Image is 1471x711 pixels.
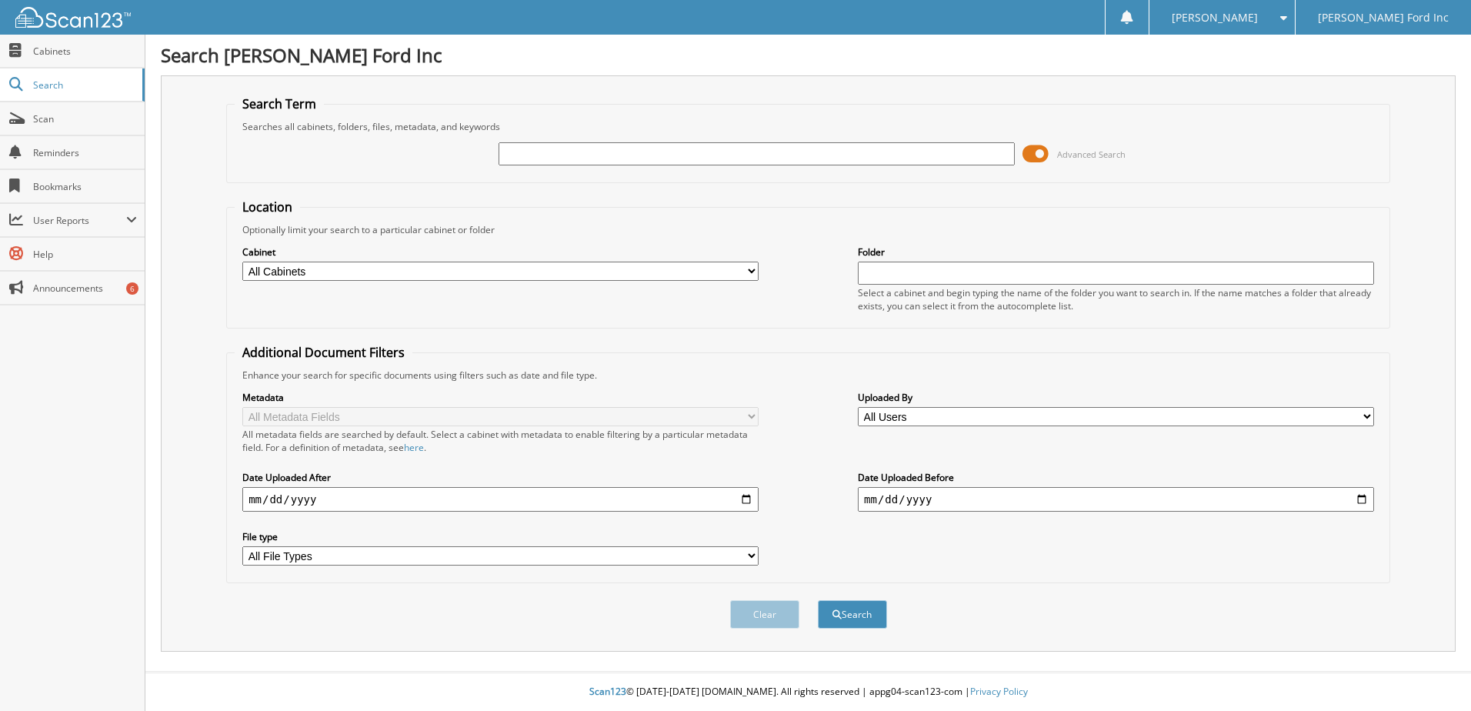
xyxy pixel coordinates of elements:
[242,428,759,454] div: All metadata fields are searched by default. Select a cabinet with metadata to enable filtering b...
[242,471,759,484] label: Date Uploaded After
[235,199,300,215] legend: Location
[242,391,759,404] label: Metadata
[15,7,131,28] img: scan123-logo-white.svg
[33,180,137,193] span: Bookmarks
[858,245,1374,259] label: Folder
[145,673,1471,711] div: © [DATE]-[DATE] [DOMAIN_NAME]. All rights reserved | appg04-scan123-com |
[33,78,135,92] span: Search
[235,369,1382,382] div: Enhance your search for specific documents using filters such as date and file type.
[235,344,412,361] legend: Additional Document Filters
[235,223,1382,236] div: Optionally limit your search to a particular cabinet or folder
[589,685,626,698] span: Scan123
[858,471,1374,484] label: Date Uploaded Before
[161,42,1456,68] h1: Search [PERSON_NAME] Ford Inc
[33,248,137,261] span: Help
[33,146,137,159] span: Reminders
[242,530,759,543] label: File type
[242,245,759,259] label: Cabinet
[235,95,324,112] legend: Search Term
[33,214,126,227] span: User Reports
[970,685,1028,698] a: Privacy Policy
[858,487,1374,512] input: end
[126,282,138,295] div: 6
[1172,13,1258,22] span: [PERSON_NAME]
[1057,149,1126,160] span: Advanced Search
[33,45,137,58] span: Cabinets
[730,600,799,629] button: Clear
[858,286,1374,312] div: Select a cabinet and begin typing the name of the folder you want to search in. If the name match...
[33,282,137,295] span: Announcements
[404,441,424,454] a: here
[1318,13,1449,22] span: [PERSON_NAME] Ford Inc
[242,487,759,512] input: start
[818,600,887,629] button: Search
[858,391,1374,404] label: Uploaded By
[33,112,137,125] span: Scan
[235,120,1382,133] div: Searches all cabinets, folders, files, metadata, and keywords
